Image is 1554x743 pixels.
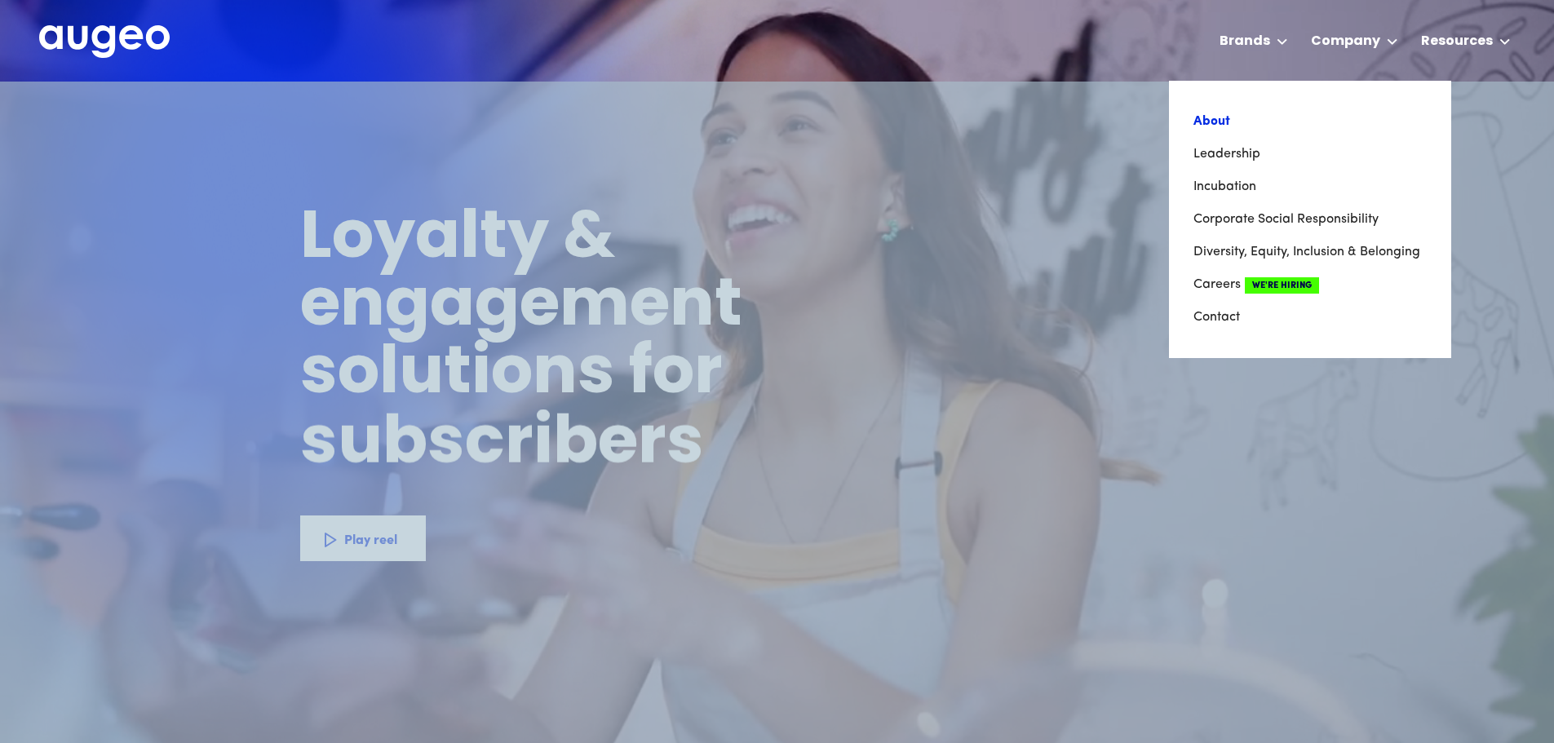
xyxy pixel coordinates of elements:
div: Brands [1220,32,1270,51]
a: Contact [1193,301,1427,334]
a: About [1193,105,1427,138]
span: We're Hiring [1245,277,1319,294]
a: Leadership [1193,138,1427,170]
a: Diversity, Equity, Inclusion & Belonging [1193,236,1427,268]
img: Augeo's full logo in white. [39,25,170,59]
div: Resources [1421,32,1493,51]
a: home [39,25,170,60]
a: Corporate Social Responsibility [1193,203,1427,236]
div: Company [1311,32,1380,51]
a: Incubation [1193,170,1427,203]
nav: Company [1169,81,1451,358]
a: CareersWe're Hiring [1193,268,1427,301]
